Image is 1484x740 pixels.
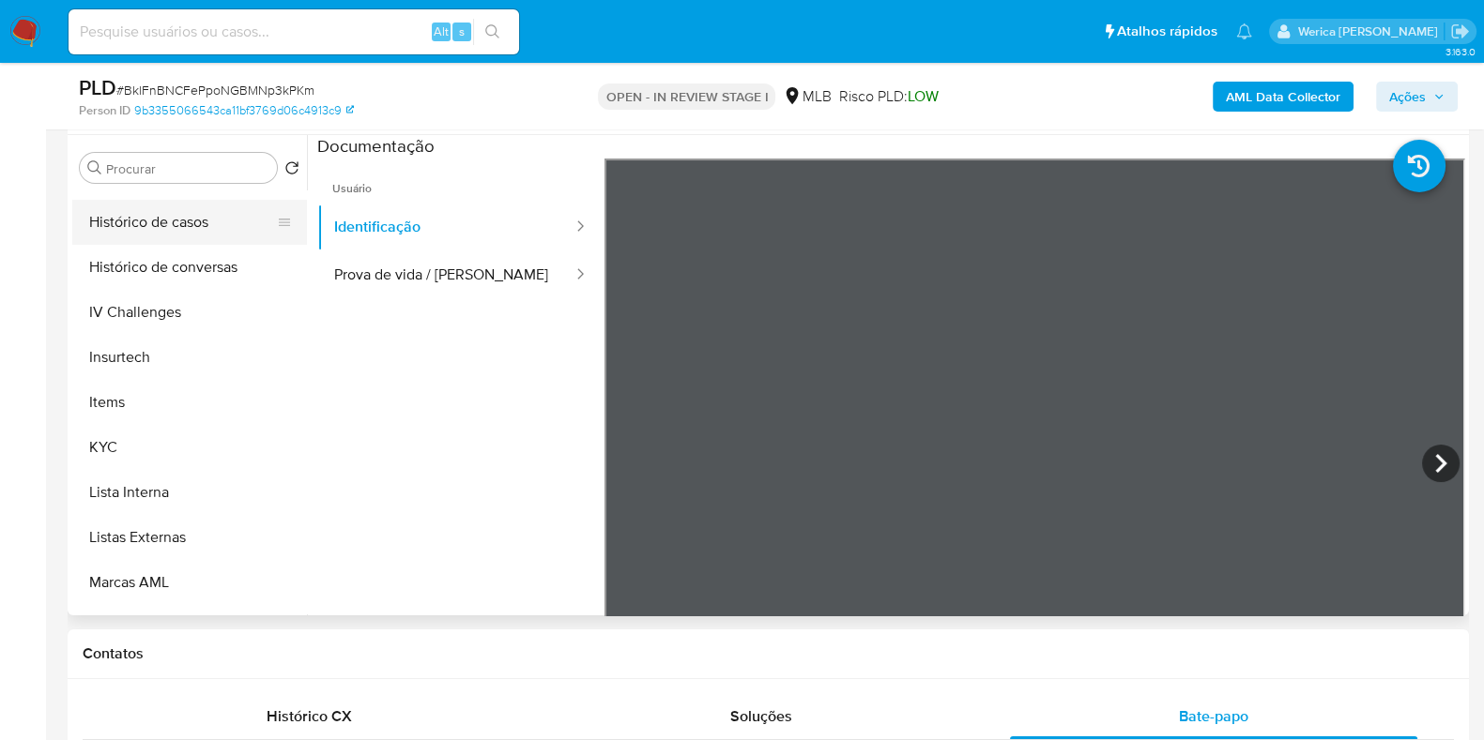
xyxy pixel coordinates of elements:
[1226,82,1340,112] b: AML Data Collector
[1117,22,1217,41] span: Atalhos rápidos
[783,86,831,107] div: MLB
[72,245,307,290] button: Histórico de conversas
[473,19,512,45] button: search-icon
[116,81,314,99] span: # BklFnBNCFePpoNGBMNp3kPKm
[106,160,269,177] input: Procurar
[730,705,792,727] span: Soluções
[267,705,352,727] span: Histórico CX
[284,160,299,181] button: Retornar ao pedido padrão
[69,20,519,44] input: Pesquise usuários ou casos...
[459,23,465,40] span: s
[1450,22,1470,41] a: Sair
[72,290,307,335] button: IV Challenges
[1236,23,1252,39] a: Notificações
[838,86,938,107] span: Risco PLD:
[1213,82,1354,112] button: AML Data Collector
[1297,23,1444,40] p: werica.jgaldencio@mercadolivre.com
[87,160,102,175] button: Procurar
[1389,82,1426,112] span: Ações
[72,200,292,245] button: Histórico de casos
[907,85,938,107] span: LOW
[79,72,116,102] b: PLD
[72,560,307,605] button: Marcas AML
[1445,44,1475,59] span: 3.163.0
[72,335,307,380] button: Insurtech
[72,470,307,515] button: Lista Interna
[434,23,449,40] span: Alt
[72,380,307,425] button: Items
[72,605,307,650] button: Perfis
[1376,82,1458,112] button: Ações
[83,644,1454,663] h1: Contatos
[1179,705,1248,727] span: Bate-papo
[72,425,307,470] button: KYC
[79,102,130,119] b: Person ID
[598,83,775,110] p: OPEN - IN REVIEW STAGE I
[72,515,307,560] button: Listas Externas
[134,102,354,119] a: 9b3355066543ca11bf3769d06c4913c9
